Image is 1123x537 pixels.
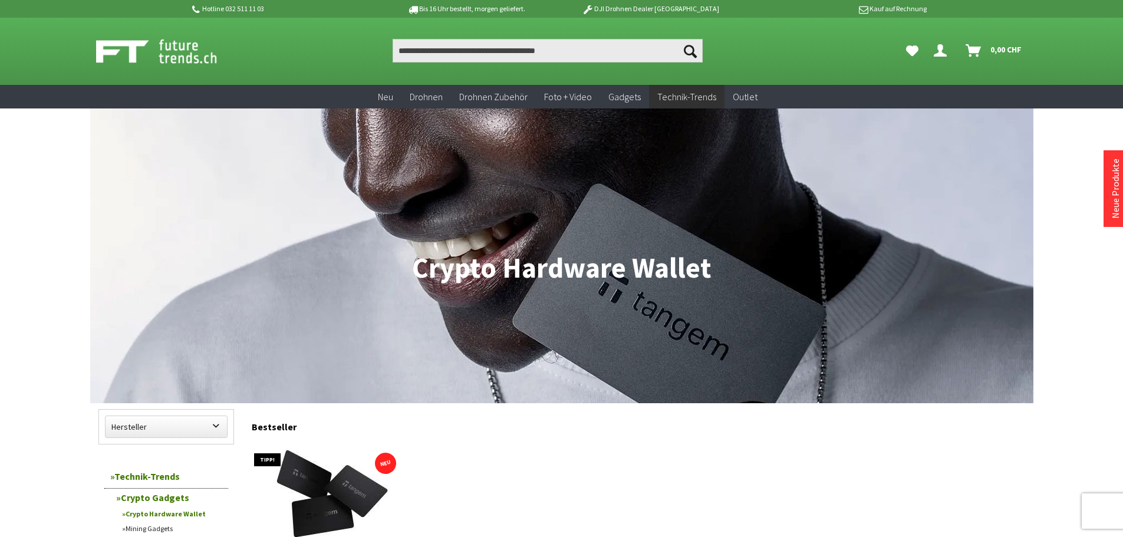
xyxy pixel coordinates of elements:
a: Foto + Video [536,85,600,109]
a: Drohnen Zubehör [451,85,536,109]
a: Warenkorb [961,39,1028,62]
label: Hersteller [106,416,227,437]
span: Technik-Trends [657,91,716,103]
p: Hotline 032 511 11 03 [190,2,374,16]
p: Kauf auf Rechnung [743,2,927,16]
a: Outlet [724,85,766,109]
a: Crypto Hardware Wallet [116,506,228,521]
a: Drohnen [401,85,451,109]
span: Drohnen Zubehör [459,91,528,103]
a: Crypto Gadgets [110,489,228,506]
p: Bis 16 Uhr bestellt, morgen geliefert. [374,2,558,16]
a: Gadgets [600,85,649,109]
a: Neue Produkte [1109,159,1121,219]
span: 0,00 CHF [990,40,1022,59]
img: Shop Futuretrends - zur Startseite wechseln [96,37,243,66]
input: Produkt, Marke, Kategorie, EAN, Artikelnummer… [393,39,703,62]
h1: Crypto Hardware Wallet [98,253,1025,283]
span: Outlet [733,91,758,103]
span: Drohnen [410,91,443,103]
span: Gadgets [608,91,641,103]
a: Dein Konto [929,39,956,62]
span: Neu [378,91,393,103]
a: Mining Gadgets [116,521,228,536]
div: Bestseller [252,409,1025,439]
p: DJI Drohnen Dealer [GEOGRAPHIC_DATA] [558,2,742,16]
a: Technik-Trends [104,464,228,489]
button: Suchen [678,39,703,62]
a: Meine Favoriten [900,39,924,62]
a: Technik-Trends [649,85,724,109]
a: Neu [370,85,401,109]
span: Foto + Video [544,91,592,103]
